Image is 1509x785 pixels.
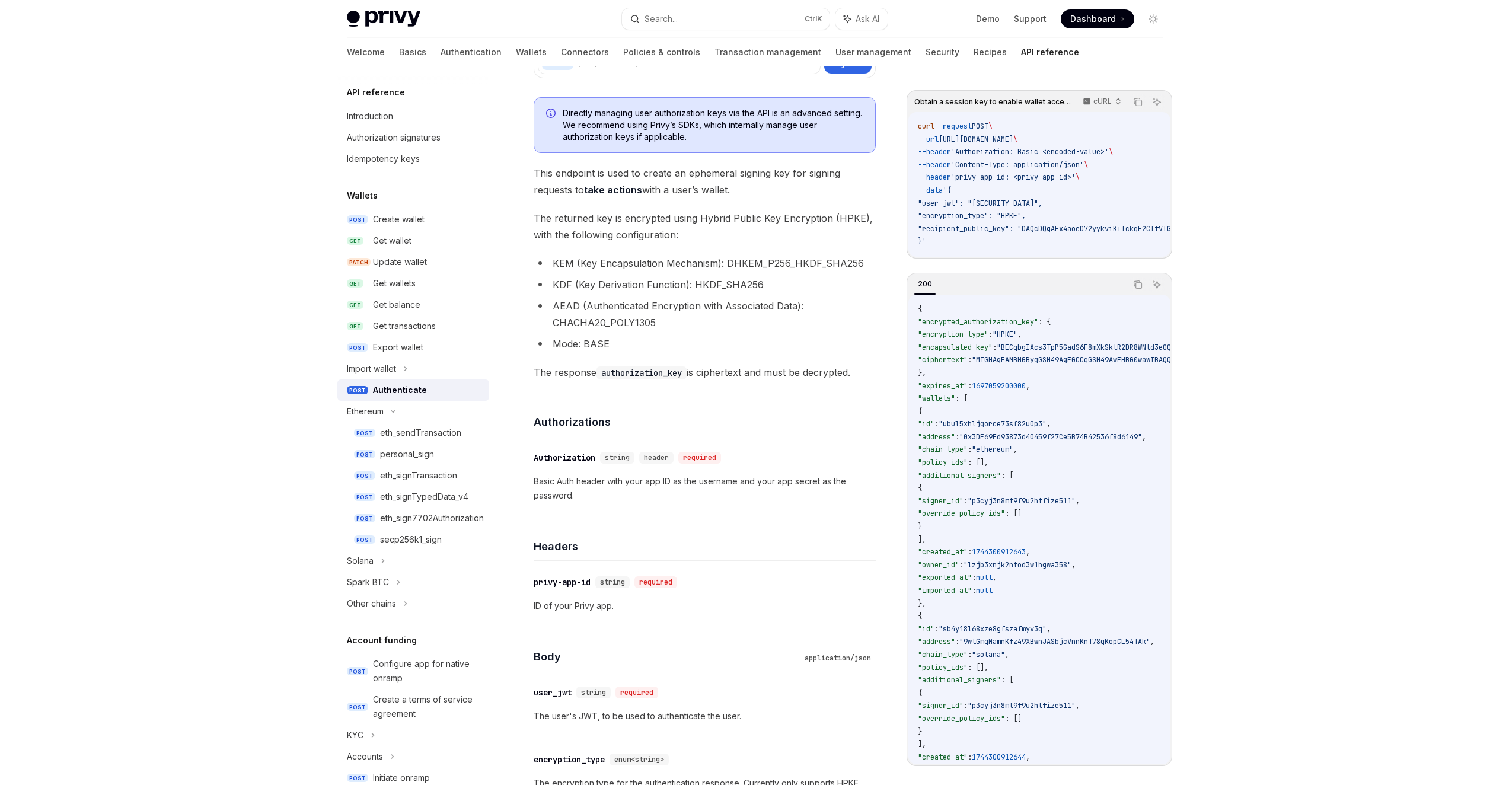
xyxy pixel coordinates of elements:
[1142,432,1146,442] span: ,
[337,148,489,170] a: Idempotency keys
[918,611,922,621] span: {
[347,728,363,742] div: KYC
[373,276,416,291] div: Get wallets
[1026,547,1030,557] span: ,
[976,13,1000,25] a: Demo
[623,38,700,66] a: Policies & controls
[993,330,1017,339] span: "HPKE"
[347,667,368,676] span: POST
[622,8,830,30] button: Search...CtrlK
[968,650,972,659] span: :
[1130,94,1146,110] button: Copy the contents from the code block
[534,709,876,723] p: The user's JWT, to be used to authenticate the user.
[918,599,926,608] span: },
[380,468,457,483] div: eth_signTransaction
[347,189,378,203] h5: Wallets
[1076,701,1080,710] span: ,
[534,538,876,554] h4: Headers
[914,277,936,291] div: 200
[645,12,678,26] div: Search...
[347,109,393,123] div: Introduction
[988,122,993,131] span: \
[974,38,1007,66] a: Recipes
[918,211,1026,221] span: "encryption_type": "HPKE",
[835,38,911,66] a: User management
[800,652,876,664] div: application/json
[354,429,375,438] span: POST
[918,688,922,698] span: {
[918,509,1005,518] span: "override_policy_ids"
[918,355,968,365] span: "ciphertext"
[1005,714,1022,723] span: : []
[964,496,968,506] span: :
[534,165,876,198] span: This endpoint is used to create an ephemeral signing key for signing requests to with a user’s wa...
[968,445,972,454] span: :
[347,749,383,764] div: Accounts
[534,687,572,698] div: user_jwt
[534,276,876,293] li: KDF (Key Derivation Function): HKDF_SHA256
[534,452,595,464] div: Authorization
[399,38,426,66] a: Basics
[918,343,993,352] span: "encapsulated_key"
[1005,650,1009,659] span: ,
[347,301,363,309] span: GET
[951,173,1076,182] span: 'privy-app-id: <privy-app-id>'
[914,97,1071,107] span: Obtain a session key to enable wallet access.
[943,186,951,195] span: '{
[918,752,968,762] span: "created_at"
[373,255,427,269] div: Update wallet
[1014,13,1047,25] a: Support
[972,586,976,595] span: :
[337,689,489,725] a: POSTCreate a terms of service agreement
[1149,277,1165,292] button: Ask AI
[918,573,972,582] span: "exported_at"
[1017,330,1022,339] span: ,
[380,511,484,525] div: eth_sign7702Authorization
[347,85,405,100] h5: API reference
[644,453,669,462] span: header
[373,657,482,685] div: Configure app for native onramp
[918,739,926,749] span: ],
[918,560,959,570] span: "owner_id"
[534,210,876,243] span: The returned key is encrypted using Hybrid Public Key Encryption (HPKE), with the following confi...
[918,199,1042,208] span: "user_jwt": "[SECURITY_DATA]",
[347,279,363,288] span: GET
[918,432,955,442] span: "address"
[347,774,368,783] span: POST
[1047,624,1051,634] span: ,
[918,727,922,736] span: }
[1001,675,1013,685] span: : [
[1013,445,1017,454] span: ,
[918,160,951,170] span: --header
[988,330,993,339] span: :
[1130,277,1146,292] button: Copy the contents from the code block
[337,337,489,358] a: POSTExport wallet
[347,575,389,589] div: Spark BTC
[972,752,1026,762] span: 1744300912644
[546,109,558,120] svg: Info
[634,576,677,588] div: required
[918,483,922,493] span: {
[835,8,888,30] button: Ask AI
[968,547,972,557] span: :
[1149,94,1165,110] button: Ask AI
[354,535,375,544] span: POST
[964,701,968,710] span: :
[534,255,876,272] li: KEM (Key Encapsulation Mechanism): DHKEM_P256_HKDF_SHA256
[918,122,934,131] span: curl
[976,586,993,595] span: null
[373,234,411,248] div: Get wallet
[347,554,374,568] div: Solana
[1109,147,1113,157] span: \
[373,340,423,355] div: Export wallet
[1047,419,1051,429] span: ,
[1038,317,1051,327] span: : {
[993,573,997,582] span: ,
[972,122,988,131] span: POST
[1071,560,1076,570] span: ,
[347,130,441,145] div: Authorization signatures
[959,432,1142,442] span: "0x3DE69Fd93873d40459f27Ce5B74B42536f8d6149"
[955,637,959,646] span: :
[441,38,502,66] a: Authentication
[337,230,489,251] a: GETGet wallet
